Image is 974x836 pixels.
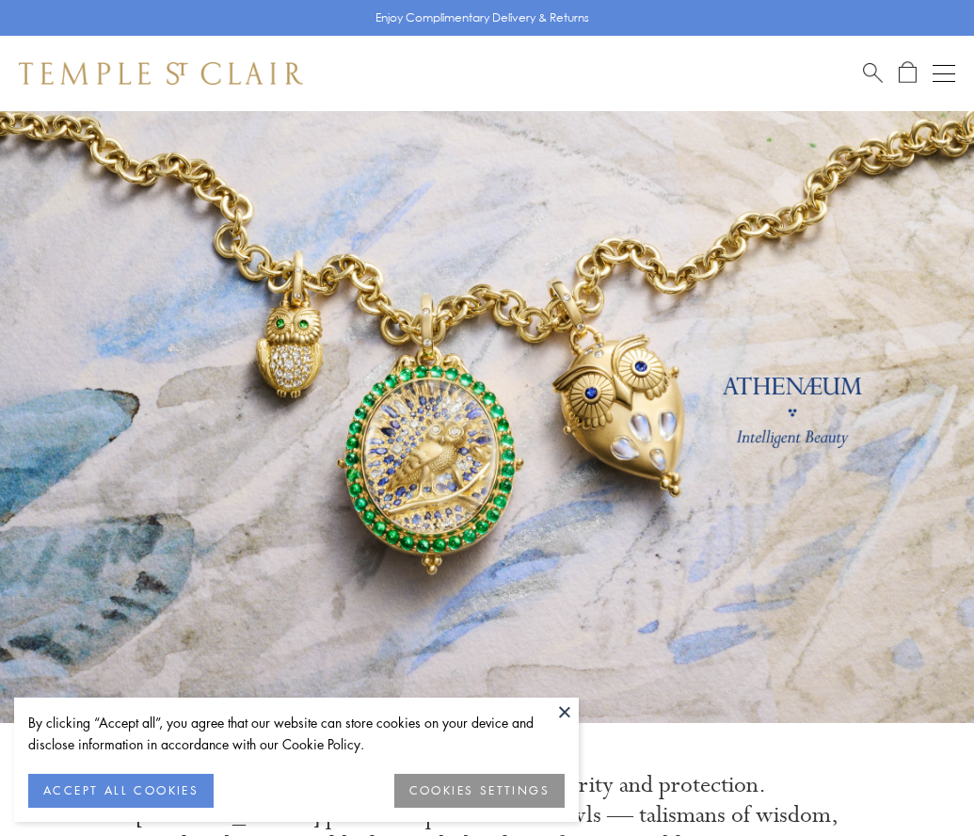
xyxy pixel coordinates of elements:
[394,774,565,808] button: COOKIES SETTINGS
[28,712,565,755] div: By clicking “Accept all”, you agree that our website can store cookies on your device and disclos...
[28,774,214,808] button: ACCEPT ALL COOKIES
[933,62,955,85] button: Open navigation
[375,8,589,27] p: Enjoy Complimentary Delivery & Returns
[19,62,303,85] img: Temple St. Clair
[863,61,883,85] a: Search
[899,61,917,85] a: Open Shopping Bag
